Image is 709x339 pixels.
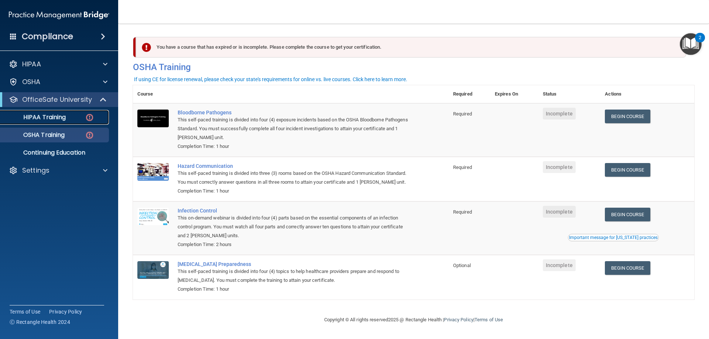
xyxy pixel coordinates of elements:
h4: OSHA Training [133,62,694,72]
a: Hazard Communication [178,163,412,169]
a: Terms of Use [10,308,40,315]
div: 2 [699,38,701,47]
a: Terms of Use [475,317,503,322]
span: Optional [453,263,471,268]
div: Completion Time: 2 hours [178,240,412,249]
p: HIPAA [22,60,41,69]
span: Incomplete [543,259,576,271]
a: Begin Course [605,208,650,221]
a: Begin Course [605,110,650,123]
th: Actions [600,85,694,103]
a: Privacy Policy [49,308,82,315]
img: exclamation-circle-solid-danger.72ef9ffc.png [142,43,151,52]
a: Begin Course [605,163,650,177]
a: Begin Course [605,261,650,275]
a: HIPAA [9,60,107,69]
p: OSHA [22,77,41,86]
button: Read this if you are a dental practitioner in the state of CA [568,234,659,241]
button: If using CE for license renewal, please check your state's requirements for online vs. live cours... [133,76,408,83]
a: Privacy Policy [444,317,473,322]
div: If using CE for license renewal, please check your state's requirements for online vs. live cours... [134,77,407,82]
p: OfficeSafe University [22,95,92,104]
img: PMB logo [9,8,109,23]
div: Copyright © All rights reserved 2025 @ Rectangle Health | | [279,308,548,332]
th: Expires On [490,85,538,103]
p: HIPAA Training [5,114,66,121]
th: Required [449,85,490,103]
span: Required [453,209,472,215]
div: This self-paced training is divided into four (4) topics to help healthcare providers prepare and... [178,267,412,285]
img: danger-circle.6113f641.png [85,131,94,140]
span: Incomplete [543,108,576,120]
th: Status [538,85,601,103]
div: This on-demand webinar is divided into four (4) parts based on the essential components of an inf... [178,214,412,240]
div: Completion Time: 1 hour [178,187,412,196]
div: This self-paced training is divided into three (3) rooms based on the OSHA Hazard Communication S... [178,169,412,187]
div: Completion Time: 1 hour [178,285,412,294]
span: Required [453,111,472,117]
a: OfficeSafe University [9,95,107,104]
a: Bloodborne Pathogens [178,110,412,115]
span: Ⓒ Rectangle Health 2024 [10,318,70,326]
p: Continuing Education [5,149,106,156]
a: Infection Control [178,208,412,214]
div: Important message for [US_STATE] practices [569,235,658,240]
div: This self-paced training is divided into four (4) exposure incidents based on the OSHA Bloodborne... [178,115,412,142]
p: OSHA Training [5,131,65,139]
img: danger-circle.6113f641.png [85,113,94,122]
div: You have a course that has expired or is incomplete. Please complete the course to get your certi... [136,37,686,58]
h4: Compliance [22,31,73,42]
span: Incomplete [543,161,576,173]
span: Required [453,165,472,170]
span: Incomplete [543,206,576,218]
p: Settings [22,166,49,175]
div: Completion Time: 1 hour [178,142,412,151]
a: OSHA [9,77,107,86]
th: Course [133,85,173,103]
a: Settings [9,166,107,175]
a: [MEDICAL_DATA] Preparedness [178,261,412,267]
button: Open Resource Center, 2 new notifications [680,33,702,55]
